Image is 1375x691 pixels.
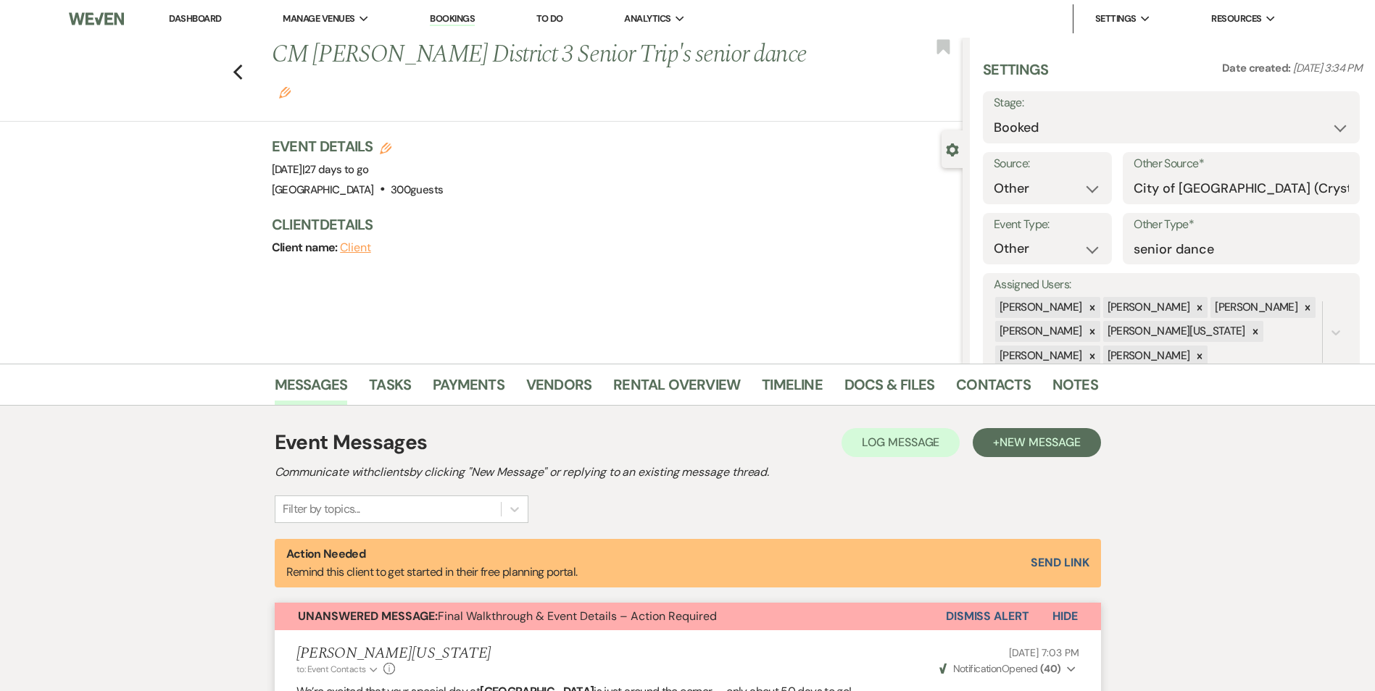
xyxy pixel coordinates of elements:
h2: Communicate with clients by clicking "New Message" or replying to an existing message thread. [275,464,1101,481]
a: To Do [536,12,563,25]
span: New Message [1000,435,1080,450]
span: Final Walkthrough & Event Details – Action Required [298,608,717,624]
button: Edit [279,85,291,99]
img: Weven Logo [69,4,124,34]
span: Resources [1211,12,1261,26]
div: [PERSON_NAME] [1210,297,1300,318]
a: Rental Overview [613,373,740,405]
a: Tasks [369,373,411,405]
a: Notes [1052,373,1098,405]
span: [GEOGRAPHIC_DATA] [272,183,374,197]
label: Stage: [994,93,1349,114]
div: [PERSON_NAME][US_STATE] [1103,321,1247,342]
span: Opened [939,662,1061,675]
label: Other Type* [1134,214,1349,235]
h5: [PERSON_NAME][US_STATE] [296,645,491,663]
div: [PERSON_NAME] [1103,297,1192,318]
span: Date created: [1222,61,1293,75]
button: Log Message [842,428,960,457]
button: Hide [1029,603,1101,630]
a: Messages [275,373,348,405]
label: Event Type: [994,214,1101,235]
button: Unanswered Message:Final Walkthrough & Event Details – Action Required [275,603,946,630]
strong: Unanswered Message: [298,608,438,624]
button: to: Event Contacts [296,663,380,676]
span: | [302,162,369,177]
a: Timeline [762,373,823,405]
h1: CM [PERSON_NAME] District 3 Senior Trip's senior dance [272,38,819,106]
button: NotificationOpened (40) [937,661,1079,677]
span: to: Event Contacts [296,663,366,675]
p: Remind this client to get started in their free planning portal. [286,545,578,582]
span: Manage Venues [283,12,354,26]
span: Analytics [624,12,670,26]
div: Filter by topics... [283,501,360,518]
a: Docs & Files [844,373,934,405]
span: Hide [1052,608,1078,624]
button: Dismiss Alert [946,603,1029,630]
span: Notification [953,662,1002,675]
a: Payments [433,373,504,405]
strong: ( 40 ) [1040,662,1061,675]
button: Send Link [1031,557,1089,569]
span: Settings [1095,12,1137,26]
button: Close lead details [946,142,959,156]
label: Other Source* [1134,154,1349,175]
span: [DATE] 3:34 PM [1293,61,1362,75]
div: [PERSON_NAME] [995,321,1084,342]
span: 27 days to go [304,162,369,177]
div: [PERSON_NAME] [995,297,1084,318]
strong: Action Needed [286,546,366,561]
h3: Event Details [272,136,444,156]
label: Assigned Users: [994,275,1349,296]
h3: Settings [983,59,1049,91]
a: Vendors [526,373,591,405]
h3: Client Details [272,214,948,235]
a: Contacts [956,373,1031,405]
h1: Event Messages [275,427,428,458]
div: [PERSON_NAME] [1103,345,1192,367]
button: +New Message [973,428,1100,457]
span: [DATE] 7:03 PM [1009,646,1079,659]
span: Client name: [272,240,341,255]
span: [DATE] [272,162,369,177]
a: Bookings [430,12,475,26]
a: Dashboard [169,12,221,25]
button: Client [340,242,371,254]
span: Log Message [862,435,939,450]
span: 300 guests [391,183,443,197]
label: Source: [994,154,1101,175]
div: [PERSON_NAME] [995,345,1084,367]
